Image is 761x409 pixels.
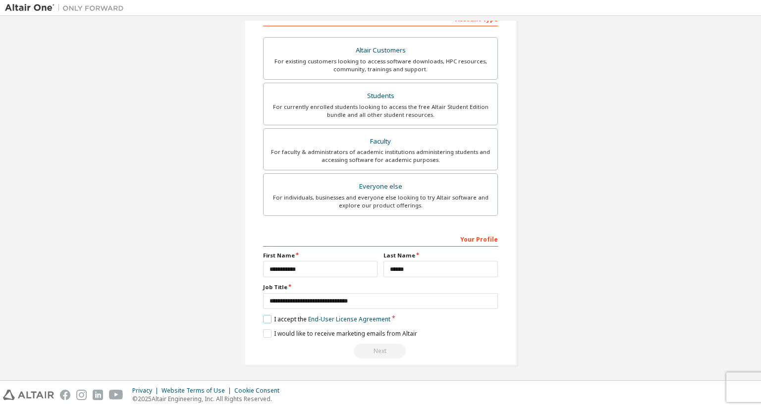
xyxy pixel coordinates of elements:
img: facebook.svg [60,390,70,400]
img: youtube.svg [109,390,123,400]
a: End-User License Agreement [308,315,390,323]
label: I would like to receive marketing emails from Altair [263,329,417,338]
img: linkedin.svg [93,390,103,400]
label: First Name [263,252,378,259]
div: For existing customers looking to access software downloads, HPC resources, community, trainings ... [270,57,491,73]
div: For individuals, businesses and everyone else looking to try Altair software and explore our prod... [270,194,491,209]
img: altair_logo.svg [3,390,54,400]
div: Website Terms of Use [162,387,234,395]
div: Privacy [132,387,162,395]
div: Students [270,89,491,103]
div: Read and acccept EULA to continue [263,344,498,358]
label: Job Title [263,283,498,291]
div: Your Profile [263,231,498,247]
p: © 2025 Altair Engineering, Inc. All Rights Reserved. [132,395,285,403]
label: Last Name [383,252,498,259]
img: instagram.svg [76,390,87,400]
label: I accept the [263,315,390,323]
div: Altair Customers [270,44,491,57]
div: For faculty & administrators of academic institutions administering students and accessing softwa... [270,148,491,164]
div: Everyone else [270,180,491,194]
img: Altair One [5,3,129,13]
div: Cookie Consent [234,387,285,395]
div: Faculty [270,135,491,149]
div: For currently enrolled students looking to access the free Altair Student Edition bundle and all ... [270,103,491,119]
